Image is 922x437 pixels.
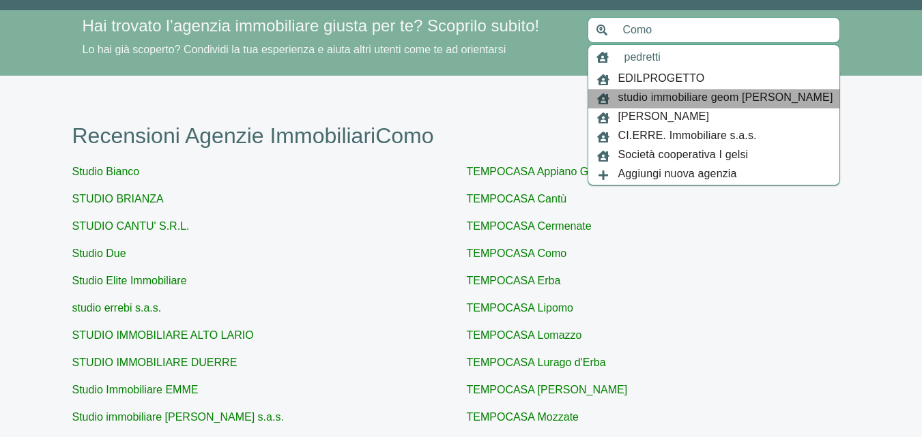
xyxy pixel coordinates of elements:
a: TEMPOCASA Cermenate [467,220,592,232]
span: studio immobiliare geom [PERSON_NAME] [618,89,833,108]
a: TEMPOCASA Appiano Gentile [467,166,615,177]
a: Studio immobiliare [PERSON_NAME] s.a.s. [72,411,284,423]
a: STUDIO IMMOBILIARE ALTO LARIO [72,329,254,341]
a: TEMPOCASA Lipomo [467,302,574,314]
span: [PERSON_NAME] [618,108,710,127]
a: Studio Immobiliare EMME [72,384,199,395]
a: STUDIO IMMOBILIARE DUERRE [72,357,237,368]
a: Studio Elite Immobiliare [72,275,187,286]
a: TEMPOCASA Como [467,247,567,259]
h4: Hai trovato l’agenzia immobiliare giusta per te? Scoprilo subito! [83,16,571,36]
span: Società cooperativa I gelsi [618,147,749,166]
a: Studio Bianco [72,166,140,177]
a: TEMPOCASA Cantù [467,193,567,205]
a: Studio Due [72,247,126,259]
a: studio errebi s.a.s. [72,302,162,314]
a: STUDIO CANTU' S.R.L. [72,220,190,232]
a: TEMPOCASA Lomazzo [467,329,582,341]
a: TEMPOCASA Mozzate [467,411,579,423]
input: Inserisci nome agenzia immobiliare [616,44,840,70]
a: TEMPOCASA [PERSON_NAME] [467,384,628,395]
a: TEMPOCASA Erba [467,275,561,286]
span: EDILPROGETTO [618,70,705,89]
input: Inserisci area di ricerca (Comune o Provincia) [615,17,840,43]
p: Lo hai già scoperto? Condividi la tua esperienza e aiuta altri utenti come te ad orientarsi [83,42,571,58]
h1: Recensioni Agenzie Immobiliari Como [72,123,850,149]
a: STUDIO BRIANZA [72,193,164,205]
span: Aggiungi nuova agenzia [618,166,737,185]
a: TEMPOCASA Lurago d'Erba [467,357,606,368]
span: CI.ERRE. Immobiliare s.a.s. [618,127,757,147]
